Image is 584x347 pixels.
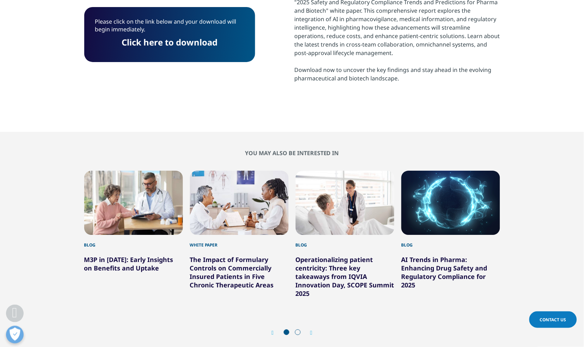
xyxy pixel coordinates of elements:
a: Operationalizing patient centricity: Three key takeaways from IQVIA Innovation Day, SCOPE Summit ... [296,255,394,298]
div: Blog [84,235,183,248]
div: 2 / 6 [190,171,289,298]
div: Previous slide [272,329,281,336]
a: AI Trends in Pharma: Enhancing Drug Safety and Regulatory Compliance for 2025 [401,255,487,289]
a: M3P in [DATE]: Early Insights on Benefits and Uptake [84,255,173,272]
div: 4 / 6 [401,171,500,298]
div: White Paper [190,235,289,248]
span: Contact Us [540,317,566,323]
a: The Impact of Formulary Controls on Commercially Insured Patients in Five Chronic Therapeutic Areas [190,255,274,289]
a: Contact Us [529,311,577,328]
a: Click here to download [122,36,218,48]
div: Next slide [303,329,313,336]
p: Please click on the link below and your download will begin immediately. [95,18,245,38]
button: Open Preferences [6,326,24,343]
div: Blog [401,235,500,248]
div: 1 / 6 [84,171,183,298]
h2: You may also be interested in [84,150,500,157]
div: 3 / 6 [296,171,394,298]
div: Blog [296,235,394,248]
